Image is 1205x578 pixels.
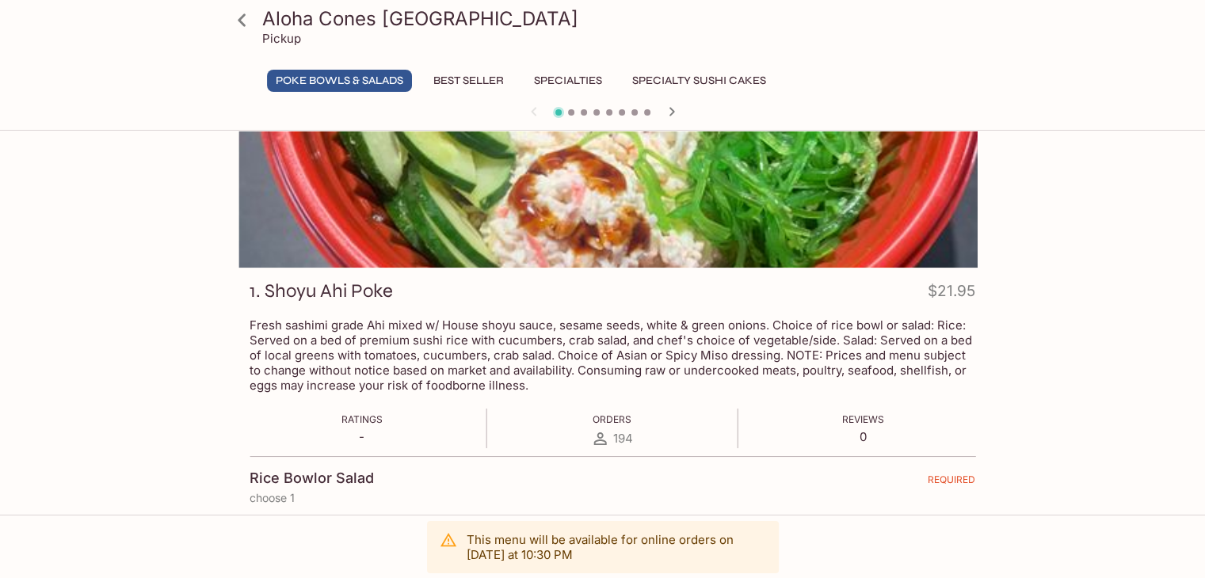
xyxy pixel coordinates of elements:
[250,318,975,393] p: Fresh sashimi grade Ahi mixed w/ House shoyu sauce, sesame seeds, white & green onions. Choice of...
[842,413,884,425] span: Reviews
[238,58,986,268] div: 1. Shoyu Ahi Poke
[250,470,374,487] h4: Rice Bowlor Salad
[341,429,382,444] p: -
[425,70,513,92] button: Best Seller
[250,492,975,504] p: choose 1
[593,413,631,425] span: Orders
[262,6,970,31] h3: Aloha Cones [GEOGRAPHIC_DATA]
[928,279,975,310] h4: $21.95
[467,532,766,562] p: This menu will be available for online orders on [DATE] at 10:30 PM
[623,70,775,92] button: Specialty Sushi Cakes
[250,279,393,303] h3: 1. Shoyu Ahi Poke
[842,429,884,444] p: 0
[525,70,611,92] button: Specialties
[341,413,382,425] span: Ratings
[613,431,633,446] span: 194
[262,31,301,46] p: Pickup
[267,70,412,92] button: Poke Bowls & Salads
[928,473,975,492] span: REQUIRED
